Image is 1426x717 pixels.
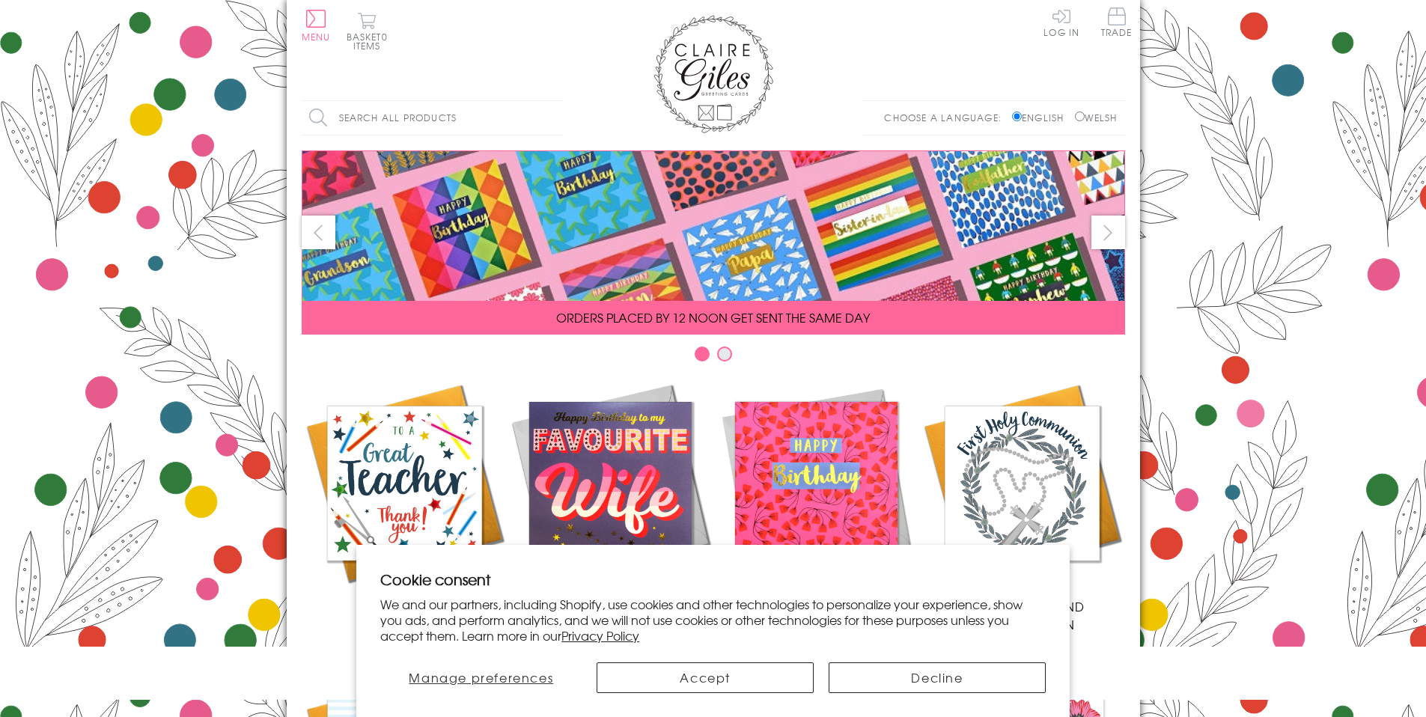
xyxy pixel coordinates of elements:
[561,626,639,644] a: Privacy Policy
[1101,7,1133,37] span: Trade
[302,10,331,41] button: Menu
[380,597,1046,643] p: We and our partners, including Shopify, use cookies and other technologies to personalize your ex...
[1012,112,1022,121] input: English
[302,216,335,249] button: prev
[1091,216,1125,249] button: next
[353,30,388,52] span: 0 items
[597,662,814,693] button: Accept
[302,380,508,615] a: Academic
[508,380,713,615] a: New Releases
[556,308,870,326] span: ORDERS PLACED BY 12 NOON GET SENT THE SAME DAY
[1012,111,1071,124] label: English
[1075,111,1118,124] label: Welsh
[380,569,1046,590] h2: Cookie consent
[884,111,1009,124] p: Choose a language:
[409,668,553,686] span: Manage preferences
[695,347,710,361] button: Carousel Page 1 (Current Slide)
[919,380,1125,633] a: Communion and Confirmation
[1043,7,1079,37] a: Log In
[717,347,732,361] button: Carousel Page 2
[1101,7,1133,40] a: Trade
[653,15,773,133] img: Claire Giles Greetings Cards
[713,380,919,615] a: Birthdays
[302,101,564,135] input: Search all products
[1075,112,1085,121] input: Welsh
[302,30,331,43] span: Menu
[302,346,1125,369] div: Carousel Pagination
[347,12,388,50] button: Basket0 items
[380,662,582,693] button: Manage preferences
[829,662,1046,693] button: Decline
[549,101,564,135] input: Search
